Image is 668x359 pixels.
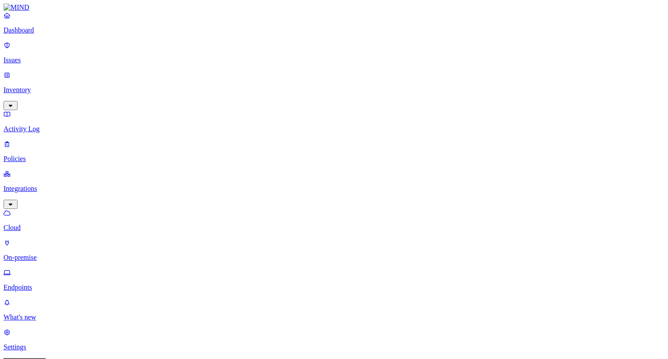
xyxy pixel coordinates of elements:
a: Endpoints [4,269,664,291]
p: On-premise [4,254,664,262]
a: What's new [4,298,664,321]
a: MIND [4,4,664,11]
a: Issues [4,41,664,64]
a: Dashboard [4,11,664,34]
p: Issues [4,56,664,64]
a: Inventory [4,71,664,109]
p: Activity Log [4,125,664,133]
p: Policies [4,155,664,163]
p: Cloud [4,224,664,232]
a: Policies [4,140,664,163]
p: Settings [4,343,664,351]
p: Integrations [4,185,664,193]
img: MIND [4,4,29,11]
p: Dashboard [4,26,664,34]
a: Settings [4,328,664,351]
a: Integrations [4,170,664,208]
a: Cloud [4,209,664,232]
a: On-premise [4,239,664,262]
p: Inventory [4,86,664,94]
a: Activity Log [4,110,664,133]
p: What's new [4,313,664,321]
p: Endpoints [4,284,664,291]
